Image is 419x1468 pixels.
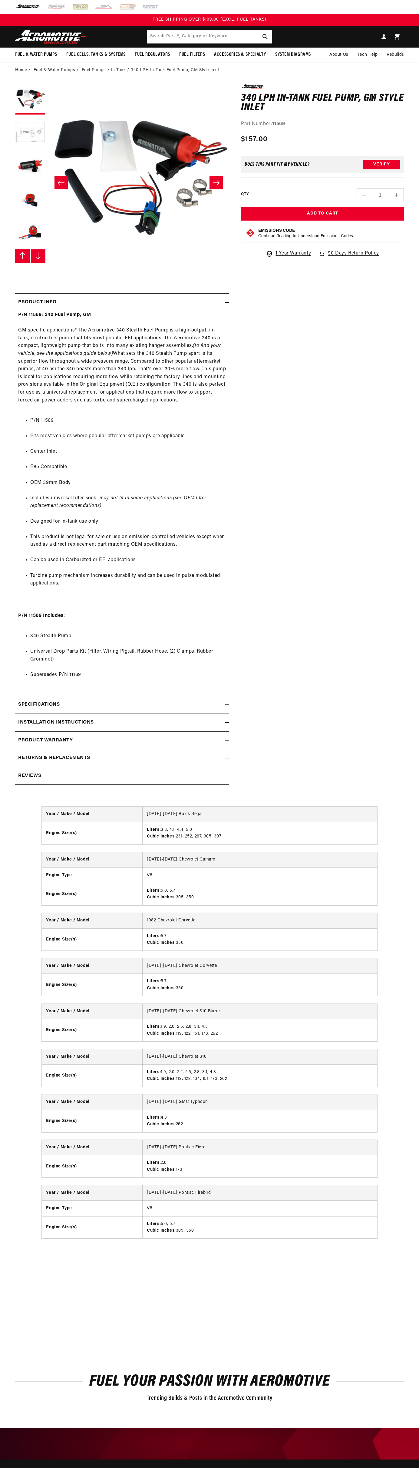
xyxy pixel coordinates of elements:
[42,1019,142,1041] th: Engine Size(s)
[147,1031,176,1036] strong: Cubic Inches:
[329,52,348,57] span: About Us
[15,118,45,148] button: Load image 2 in gallery view
[42,1140,142,1155] th: Year / Make / Model
[30,556,226,564] li: Can be used in Carbureted or EFI applications
[13,30,89,44] img: Aeromotive
[259,30,272,43] button: search button
[246,228,255,238] img: Emissions code
[147,979,161,984] strong: Liters:
[30,671,226,679] li: Supersedes P/N 11169
[42,1004,142,1019] th: Year / Make / Model
[258,234,353,239] p: Continue Reading to Understand Emissions Codes
[42,1155,142,1177] th: Engine Size(s)
[42,1094,142,1110] th: Year / Make / Model
[42,852,142,867] th: Year / Make / Model
[143,1004,377,1019] td: [DATE]-[DATE] Chevrolet S10 Blazer
[15,151,45,181] button: Load image 3 in gallery view
[42,958,142,974] th: Year / Make / Model
[11,48,62,62] summary: Fuel & Water Pumps
[143,928,377,950] td: 5.7 350
[18,701,60,709] h2: Specifications
[30,432,226,440] li: Fits most vehicles where popular aftermarket pumps are applicable
[363,160,400,169] button: Verify
[147,895,176,900] strong: Cubic Inches:
[42,1201,142,1216] th: Engine Type
[30,648,226,663] li: Universal Drop Parts Kit (Filter, Wiring Pigtail, Rubber Hose, (2) Clamps, Rubber Grommet)
[245,162,310,167] div: Does This part fit My vehicle?
[143,1110,377,1132] td: 4.3 262
[82,67,106,74] a: Fuel Pumps
[147,1122,176,1127] strong: Cubic Inches:
[143,1201,377,1216] td: V8
[258,228,295,233] strong: Emissions Code
[143,1155,377,1177] td: 2.8 173
[241,207,404,221] button: Add to Cart
[15,67,27,74] a: Home
[15,767,229,785] summary: Reviews
[42,807,142,822] th: Year / Make / Model
[42,1049,142,1065] th: Year / Make / Model
[15,696,229,714] summary: Specifications
[15,249,30,263] button: Slide left
[30,479,226,487] li: OEM 39mm Body
[15,1374,404,1389] h2: Fuel Your Passion with Aeromotive
[209,176,223,189] button: Slide right
[15,218,45,248] button: Load image 5 in gallery view
[143,974,377,996] td: 5.7 350
[241,134,268,145] span: $157.00
[143,1094,377,1110] td: [DATE]-[DATE] GMC Typhoon
[147,1222,161,1226] strong: Liters:
[147,827,161,832] strong: Liters:
[18,298,56,306] h2: Product Info
[358,52,378,58] span: Tech Help
[18,719,94,727] h2: Installation Instructions
[42,928,142,950] th: Engine Size(s)
[42,1216,142,1238] th: Engine Size(s)
[147,1070,161,1074] strong: Liters:
[147,30,272,43] input: Search by Part Number, Category or Keyword
[54,176,68,189] button: Slide left
[179,52,205,58] span: Fuel Filters
[15,714,229,731] summary: Installation Instructions
[130,48,175,62] summary: Fuel Regulators
[15,184,45,215] button: Load image 4 in gallery view
[15,732,229,749] summary: Product warranty
[241,192,249,197] label: QTY
[275,250,311,258] span: 1 Year Warranty
[30,572,226,588] li: Turbine pump mechanism increases durability and can be used in pulse modulated applications.
[143,1019,377,1041] td: 1.9, 2.0, 2.5, 2.8, 3.1, 4.3 119, 122, 151, 173, 262
[111,67,131,74] li: In-Tank
[18,772,41,780] h2: Reviews
[30,417,226,425] li: P/N 11569
[18,737,73,744] h2: Product warranty
[42,867,142,883] th: Engine Type
[328,250,379,264] span: 90 Days Return Policy
[143,1185,377,1201] td: [DATE]-[DATE] Pontiac Firebird
[209,48,271,62] summary: Accessories & Specialty
[62,48,130,62] summary: Fuel Cells, Tanks & Systems
[147,1077,176,1081] strong: Cubic Inches:
[42,974,142,996] th: Engine Size(s)
[42,822,142,844] th: Engine Size(s)
[147,1228,176,1233] strong: Cubic Inches:
[147,1115,161,1120] strong: Liters:
[143,913,377,928] td: 1982 Chevrolet Corvette
[30,518,226,526] li: Designed for in-tank use only
[266,250,311,258] a: 1 Year Warranty
[272,122,285,126] strong: 11569
[15,294,229,311] summary: Product Info
[147,1160,161,1165] strong: Liters:
[241,94,404,113] h1: 340 LPH In-Tank Fuel Pump, GM Style Inlet
[147,888,161,893] strong: Liters:
[353,48,382,62] summary: Tech Help
[143,852,377,867] td: [DATE]-[DATE] Chevrolet Camaro
[66,52,126,58] span: Fuel Cells, Tanks & Systems
[30,533,226,549] li: This product is not legal for sale or use on emission-controlled vehicles except when used as a d...
[214,52,266,58] span: Accessories & Specialty
[15,84,229,281] media-gallery: Gallery Viewer
[143,958,377,974] td: [DATE]-[DATE] Chevrolet Corvette
[18,613,64,618] strong: P/N 11569 Includes
[153,17,266,22] span: FREE SHIPPING OVER $109.00 (EXCL. FUEL TANKS)
[42,913,142,928] th: Year / Make / Model
[147,940,176,945] strong: Cubic Inches:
